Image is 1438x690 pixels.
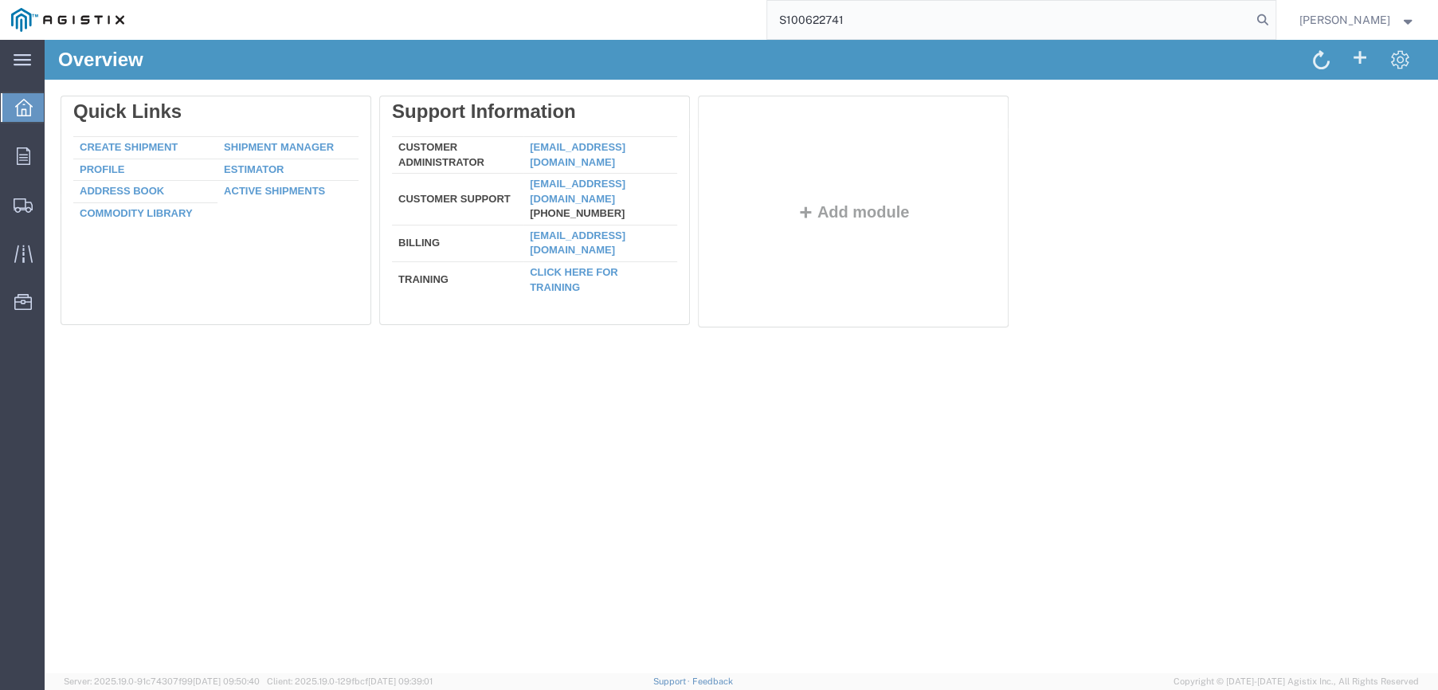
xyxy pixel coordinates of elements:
[767,1,1252,39] input: Search for shipment number, reference number
[45,40,1438,673] iframe: FS Legacy Container
[35,123,80,135] a: Profile
[479,134,633,186] td: [PHONE_NUMBER]
[35,145,120,157] a: Address Book
[485,190,581,217] a: [EMAIL_ADDRESS][DOMAIN_NAME]
[1174,675,1419,688] span: Copyright © [DATE]-[DATE] Agistix Inc., All Rights Reserved
[267,676,433,686] span: Client: 2025.19.0-129fbcf
[11,8,124,32] img: logo
[347,134,479,186] td: Customer Support
[179,123,239,135] a: Estimator
[35,167,148,179] a: Commodity Library
[179,145,280,157] a: Active Shipments
[64,676,260,686] span: Server: 2025.19.0-91c74307f99
[368,676,433,686] span: [DATE] 09:39:01
[692,676,733,686] a: Feedback
[485,226,574,253] a: Click here for training
[347,61,633,83] div: Support Information
[179,101,289,113] a: Shipment Manager
[193,676,260,686] span: [DATE] 09:50:40
[652,676,692,686] a: Support
[347,222,479,255] td: Training
[347,97,479,134] td: Customer Administrator
[748,163,870,181] button: Add module
[485,101,581,128] a: [EMAIL_ADDRESS][DOMAIN_NAME]
[347,185,479,222] td: Billing
[1299,11,1390,29] span: DANIEL BERNAL
[485,138,581,165] a: [EMAIL_ADDRESS][DOMAIN_NAME]
[1299,10,1416,29] button: [PERSON_NAME]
